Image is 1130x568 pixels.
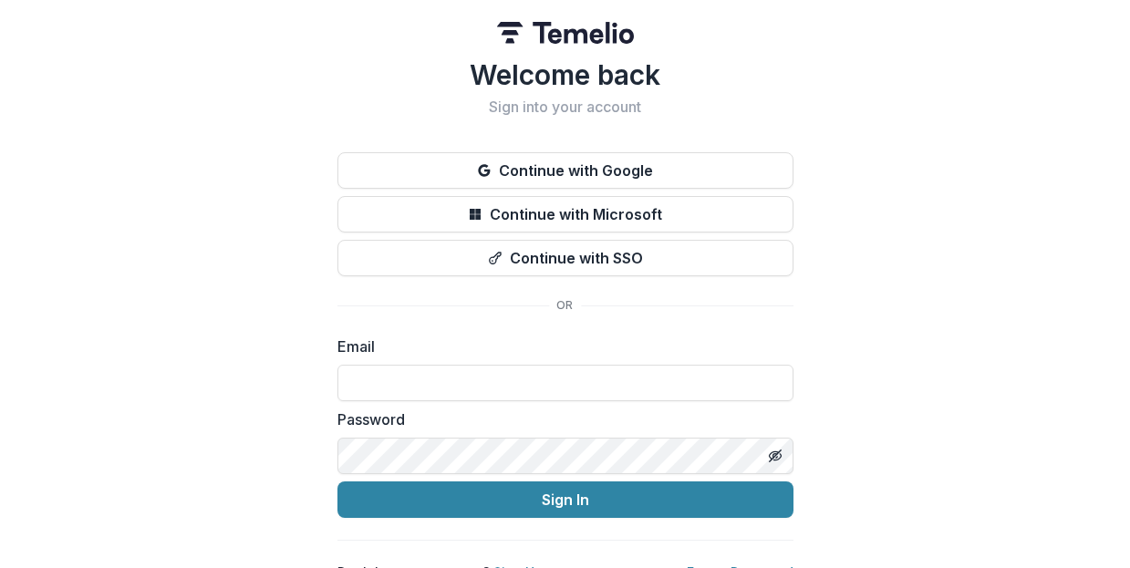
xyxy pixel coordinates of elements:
[337,98,793,116] h2: Sign into your account
[337,152,793,189] button: Continue with Google
[497,22,634,44] img: Temelio
[337,196,793,232] button: Continue with Microsoft
[337,336,783,357] label: Email
[761,441,790,470] button: Toggle password visibility
[337,58,793,91] h1: Welcome back
[337,408,783,430] label: Password
[337,240,793,276] button: Continue with SSO
[337,481,793,518] button: Sign In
